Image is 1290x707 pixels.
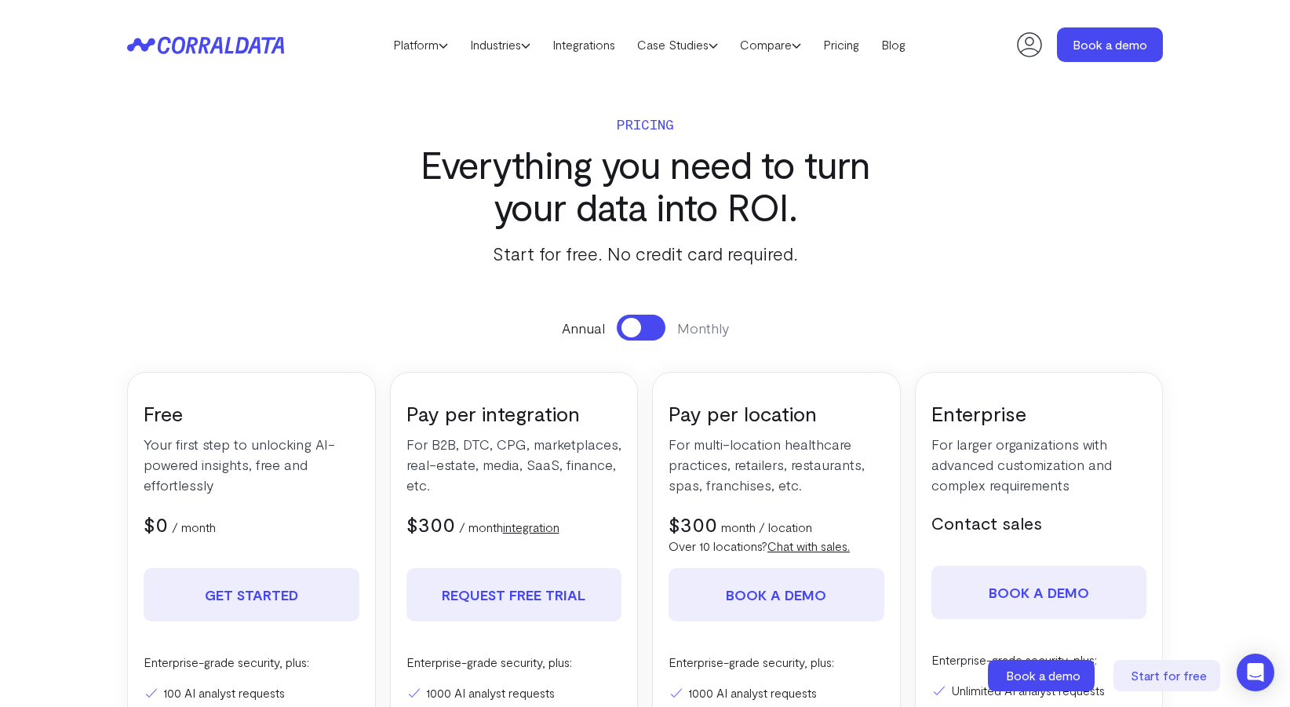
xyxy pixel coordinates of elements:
[1057,27,1163,62] a: Book a demo
[767,538,850,553] a: Chat with sales.
[406,434,622,495] p: For B2B, DTC, CPG, marketplaces, real-estate, media, SaaS, finance, etc.
[406,568,622,621] a: REQUEST FREE TRIAL
[144,683,359,702] li: 100 AI analyst requests
[626,33,729,56] a: Case Studies
[931,400,1147,426] h3: Enterprise
[669,512,717,536] span: $300
[1006,668,1080,683] span: Book a demo
[931,434,1147,495] p: For larger organizations with advanced customization and complex requirements
[931,566,1147,619] a: Book a demo
[669,537,884,556] p: Over 10 locations?
[721,518,812,537] p: month / location
[669,400,884,426] h3: Pay per location
[144,568,359,621] a: Get Started
[144,400,359,426] h3: Free
[459,518,559,537] p: / month
[406,512,455,536] span: $300
[669,568,884,621] a: Book a demo
[1113,660,1223,691] a: Start for free
[562,318,605,338] span: Annual
[1131,668,1207,683] span: Start for free
[931,651,1147,669] p: Enterprise-grade security, plus:
[406,653,622,672] p: Enterprise-grade security, plus:
[931,681,1147,700] li: Unlimited AI analyst requests
[677,318,729,338] span: Monthly
[669,653,884,672] p: Enterprise-grade security, plus:
[390,143,900,228] h3: Everything you need to turn your data into ROI.
[931,511,1147,534] h5: Contact sales
[669,683,884,702] li: 1000 AI analyst requests
[390,239,900,268] p: Start for free. No credit card required.
[144,512,168,536] span: $0
[144,653,359,672] p: Enterprise-grade security, plus:
[1237,654,1274,691] div: Open Intercom Messenger
[406,400,622,426] h3: Pay per integration
[503,519,559,534] a: integration
[729,33,812,56] a: Compare
[459,33,541,56] a: Industries
[541,33,626,56] a: Integrations
[172,518,216,537] p: / month
[406,683,622,702] li: 1000 AI analyst requests
[988,660,1098,691] a: Book a demo
[144,434,359,495] p: Your first step to unlocking AI-powered insights, free and effortlessly
[390,113,900,135] p: Pricing
[669,434,884,495] p: For multi-location healthcare practices, retailers, restaurants, spas, franchises, etc.
[870,33,916,56] a: Blog
[812,33,870,56] a: Pricing
[382,33,459,56] a: Platform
